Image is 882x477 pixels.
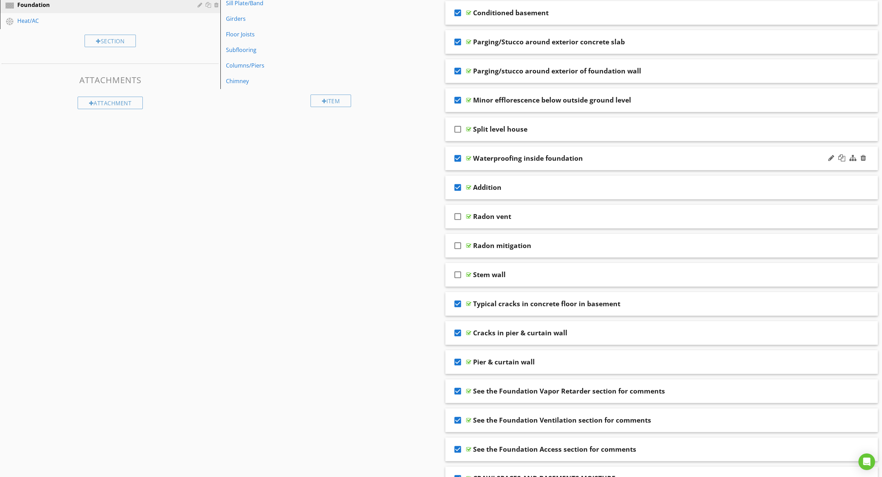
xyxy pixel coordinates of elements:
i: check_box [452,441,463,458]
i: check_box [452,34,463,50]
div: Waterproofing inside foundation [473,154,583,162]
i: check_box [452,150,463,167]
i: check_box_outline_blank [452,208,463,225]
div: Floor Joists [226,30,411,38]
div: Open Intercom Messenger [858,453,875,470]
div: Split level house [473,125,527,133]
i: check_box [452,383,463,399]
i: check_box [452,5,463,21]
i: check_box [452,179,463,196]
div: Parging/Stucco around exterior concrete slab [473,38,625,46]
div: Attachment [78,97,143,109]
div: Heat/AC [17,17,187,25]
div: See the Foundation Access section for comments [473,445,636,453]
div: Section [85,35,136,47]
div: Radon vent [473,212,511,221]
div: Minor efflorescence below outside ground level [473,96,631,104]
i: check_box [452,412,463,429]
div: Foundation [17,1,187,9]
div: Item [311,95,351,107]
div: Columns/Piers [226,61,411,70]
div: Stem wall [473,271,506,279]
div: Addition [473,183,501,192]
i: check_box [452,295,463,312]
div: Typical cracks in concrete floor in basement [473,300,620,308]
i: check_box_outline_blank [452,237,463,254]
div: See the Foundation Ventilation section for comments [473,416,651,424]
i: check_box [452,63,463,79]
div: Subflooring [226,46,411,54]
div: Cracks in pier & curtain wall [473,329,567,337]
i: check_box_outline_blank [452,121,463,138]
div: Radon mitigation [473,241,531,250]
i: check_box [452,92,463,108]
i: check_box_outline_blank [452,266,463,283]
i: check_box [452,325,463,341]
div: Girders [226,15,411,23]
div: See the Foundation Vapor Retarder section for comments [473,387,665,395]
div: Pier & curtain wall [473,358,535,366]
div: Parging/stucco around exterior of foundation wall [473,67,641,75]
div: Chimney [226,77,411,85]
i: check_box [452,354,463,370]
div: Conditioned basement [473,9,549,17]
